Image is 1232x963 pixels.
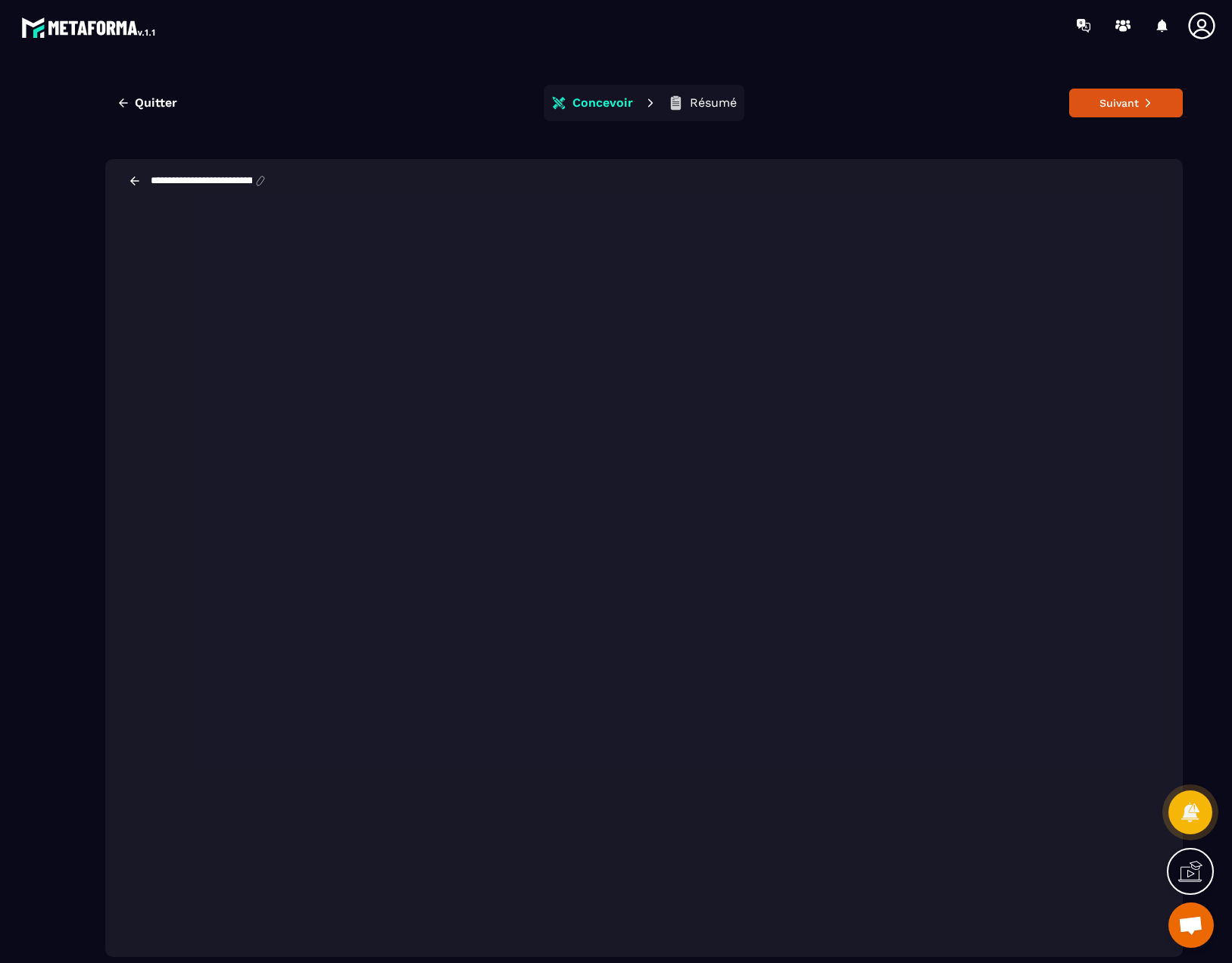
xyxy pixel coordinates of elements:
[105,89,189,117] button: Quitter
[663,88,741,118] button: Résumé
[135,95,177,111] span: Quitter
[547,88,638,118] button: Concevoir
[21,14,158,41] img: logo
[572,95,633,111] p: Concevoir
[1069,89,1183,117] button: Suivant
[1168,902,1214,948] a: Mở cuộc trò chuyện
[690,95,737,111] p: Résumé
